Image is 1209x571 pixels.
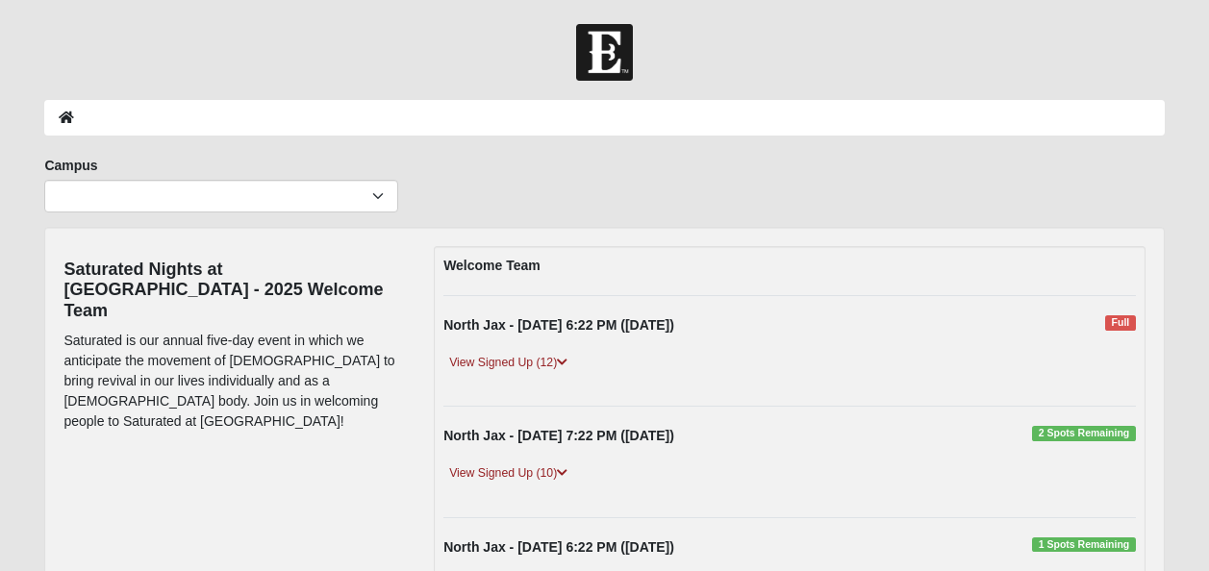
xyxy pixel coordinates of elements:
[443,428,674,443] strong: North Jax - [DATE] 7:22 PM ([DATE])
[443,353,573,373] a: View Signed Up (12)
[1032,426,1135,441] span: 2 Spots Remaining
[63,331,405,432] p: Saturated is our annual five-day event in which we anticipate the movement of [DEMOGRAPHIC_DATA] ...
[443,539,674,555] strong: North Jax - [DATE] 6:22 PM ([DATE])
[443,258,541,273] strong: Welcome Team
[576,24,633,81] img: Church of Eleven22 Logo
[1105,315,1135,331] span: Full
[63,260,405,322] h4: Saturated Nights at [GEOGRAPHIC_DATA] - 2025 Welcome Team
[443,317,674,333] strong: North Jax - [DATE] 6:22 PM ([DATE])
[443,463,573,484] a: View Signed Up (10)
[1032,537,1135,553] span: 1 Spots Remaining
[44,156,97,175] label: Campus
